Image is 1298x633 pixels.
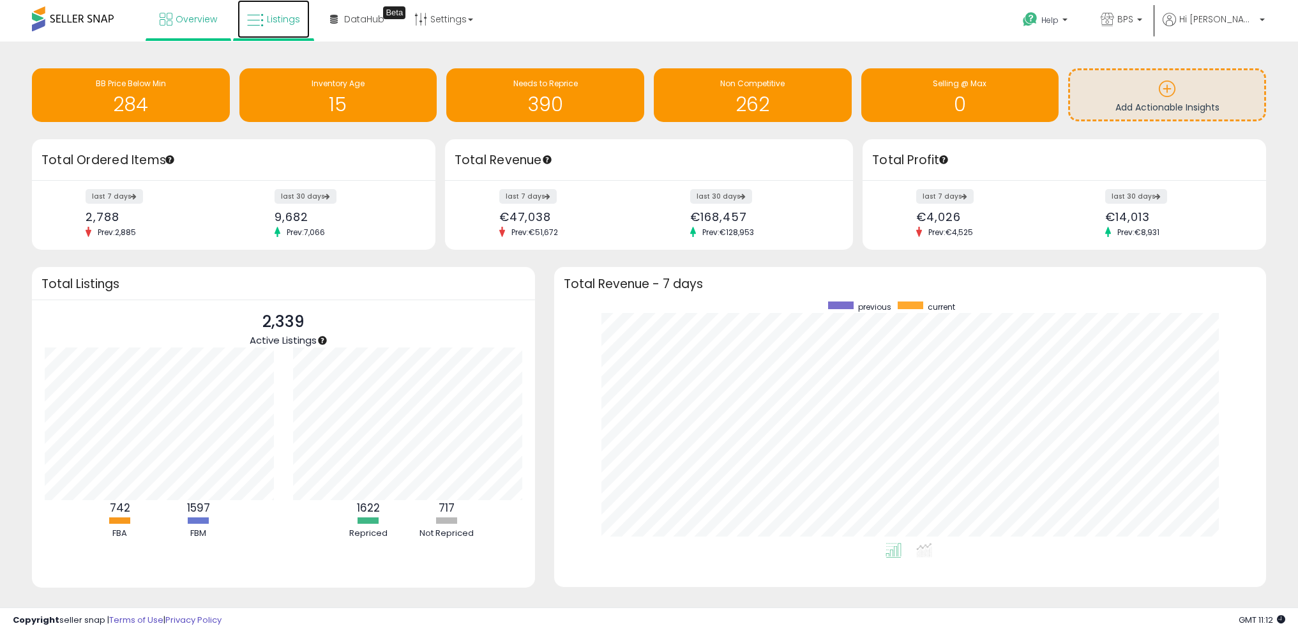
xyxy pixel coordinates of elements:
[250,310,317,334] p: 2,339
[239,68,437,122] a: Inventory Age 15
[1022,11,1038,27] i: Get Help
[330,528,407,540] div: Repriced
[357,500,380,515] b: 1622
[317,335,328,346] div: Tooltip anchor
[453,94,638,115] h1: 390
[439,500,455,515] b: 717
[1115,101,1219,114] span: Add Actionable Insights
[499,189,557,204] label: last 7 days
[267,13,300,26] span: Listings
[690,210,831,224] div: €168,457
[564,279,1256,289] h3: Total Revenue - 7 days
[176,13,217,26] span: Overview
[280,227,331,238] span: Prev: 7,066
[96,78,166,89] span: BB Price Below Min
[42,279,525,289] h3: Total Listings
[505,227,564,238] span: Prev: €51,672
[250,333,317,347] span: Active Listings
[312,78,365,89] span: Inventory Age
[164,154,176,165] div: Tooltip anchor
[187,500,210,515] b: 1597
[938,154,949,165] div: Tooltip anchor
[928,301,955,312] span: current
[1105,189,1167,204] label: last 30 days
[541,154,553,165] div: Tooltip anchor
[660,94,845,115] h1: 262
[690,189,752,204] label: last 30 days
[872,151,1256,169] h3: Total Profit
[1041,15,1059,26] span: Help
[1013,2,1080,42] a: Help
[1070,70,1264,119] a: Add Actionable Insights
[86,189,143,204] label: last 7 days
[1239,614,1285,626] span: 2025-09-18 11:12 GMT
[109,614,163,626] a: Terms of Use
[275,210,413,224] div: 9,682
[275,189,336,204] label: last 30 days
[110,500,130,515] b: 742
[1111,227,1166,238] span: Prev: €8,931
[1179,13,1256,26] span: Hi [PERSON_NAME]
[246,94,431,115] h1: 15
[696,227,760,238] span: Prev: €128,953
[922,227,979,238] span: Prev: €4,525
[858,301,891,312] span: previous
[1117,13,1133,26] span: BPS
[38,94,223,115] h1: 284
[42,151,426,169] h3: Total Ordered Items
[654,68,852,122] a: Non Competitive 262
[82,528,158,540] div: FBA
[720,78,785,89] span: Non Competitive
[446,68,644,122] a: Needs to Reprice 390
[868,94,1053,115] h1: 0
[916,210,1055,224] div: €4,026
[165,614,222,626] a: Privacy Policy
[32,68,230,122] a: BB Price Below Min 284
[1163,13,1265,42] a: Hi [PERSON_NAME]
[86,210,224,224] div: 2,788
[916,189,974,204] label: last 7 days
[933,78,986,89] span: Selling @ Max
[499,210,640,224] div: €47,038
[160,528,237,540] div: FBM
[455,151,843,169] h3: Total Revenue
[383,6,405,19] div: Tooltip anchor
[409,528,485,540] div: Not Repriced
[1105,210,1244,224] div: €14,013
[91,227,142,238] span: Prev: 2,885
[13,614,59,626] strong: Copyright
[13,614,222,627] div: seller snap | |
[513,78,578,89] span: Needs to Reprice
[344,13,384,26] span: DataHub
[861,68,1059,122] a: Selling @ Max 0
